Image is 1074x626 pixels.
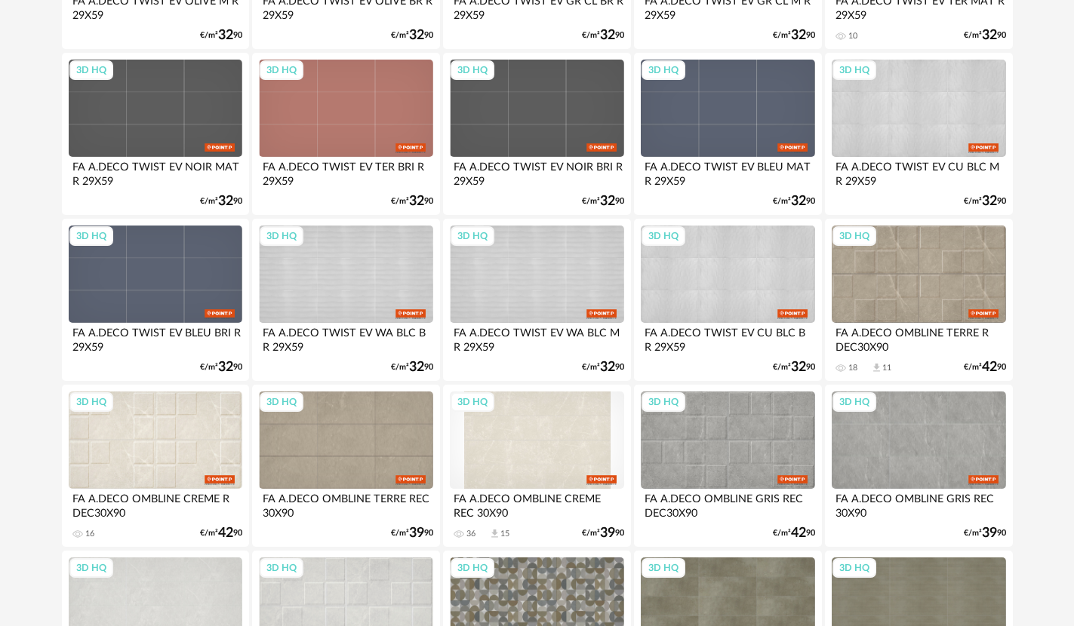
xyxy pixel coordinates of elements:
[409,362,424,373] span: 32
[791,362,806,373] span: 32
[259,489,432,519] div: FA A.DECO OMBLINE TERRE REC 30X90
[391,528,433,539] div: €/m² 90
[982,362,997,373] span: 42
[69,60,113,80] div: 3D HQ
[259,157,432,187] div: FA A.DECO TWIST EV TER BRI R 29X59
[832,60,876,80] div: 3D HQ
[825,385,1012,548] a: 3D HQ FA A.DECO OMBLINE GRIS REC 30X90 €/m²3990
[260,392,303,412] div: 3D HQ
[982,528,997,539] span: 39
[773,196,815,207] div: €/m² 90
[69,489,242,519] div: FA A.DECO OMBLINE CREME R DEC30X90
[832,489,1005,519] div: FA A.DECO OMBLINE GRIS REC 30X90
[69,226,113,246] div: 3D HQ
[200,528,242,539] div: €/m² 90
[62,385,249,548] a: 3D HQ FA A.DECO OMBLINE CREME R DEC30X90 16 €/m²4290
[773,528,815,539] div: €/m² 90
[642,392,685,412] div: 3D HQ
[252,53,439,216] a: 3D HQ FA A.DECO TWIST EV TER BRI R 29X59 €/m²3290
[200,196,242,207] div: €/m² 90
[218,196,233,207] span: 32
[391,30,433,41] div: €/m² 90
[582,362,624,373] div: €/m² 90
[252,219,439,382] a: 3D HQ FA A.DECO TWIST EV WA BLC B R 29X59 €/m²3290
[773,362,815,373] div: €/m² 90
[451,60,494,80] div: 3D HQ
[634,385,821,548] a: 3D HQ FA A.DECO OMBLINE GRIS REC DEC30X90 €/m²4290
[69,157,242,187] div: FA A.DECO TWIST EV NOIR MAT R 29X59
[641,489,814,519] div: FA A.DECO OMBLINE GRIS REC DEC30X90
[259,323,432,353] div: FA A.DECO TWIST EV WA BLC B R 29X59
[451,226,494,246] div: 3D HQ
[500,529,509,539] div: 15
[466,529,475,539] div: 36
[69,392,113,412] div: 3D HQ
[450,157,623,187] div: FA A.DECO TWIST EV NOIR BRI R 29X59
[832,323,1005,353] div: FA A.DECO OMBLINE TERRE R DEC30X90
[600,30,615,41] span: 32
[62,219,249,382] a: 3D HQ FA A.DECO TWIST EV BLEU BRI R 29X59 €/m²3290
[69,323,242,353] div: FA A.DECO TWIST EV BLEU BRI R 29X59
[443,219,630,382] a: 3D HQ FA A.DECO TWIST EV WA BLC M R 29X59 €/m²3290
[882,363,891,373] div: 11
[62,53,249,216] a: 3D HQ FA A.DECO TWIST EV NOIR MAT R 29X59 €/m²3290
[848,363,857,373] div: 18
[641,157,814,187] div: FA A.DECO TWIST EV BLEU MAT R 29X59
[582,528,624,539] div: €/m² 90
[582,196,624,207] div: €/m² 90
[443,385,630,548] a: 3D HQ FA A.DECO OMBLINE CREME REC 30X90 36 Download icon 15 €/m²3990
[600,196,615,207] span: 32
[642,60,685,80] div: 3D HQ
[791,528,806,539] span: 42
[409,528,424,539] span: 39
[773,30,815,41] div: €/m² 90
[825,219,1012,382] a: 3D HQ FA A.DECO OMBLINE TERRE R DEC30X90 18 Download icon 11 €/m²4290
[582,30,624,41] div: €/m² 90
[450,323,623,353] div: FA A.DECO TWIST EV WA BLC M R 29X59
[260,226,303,246] div: 3D HQ
[634,53,821,216] a: 3D HQ FA A.DECO TWIST EV BLEU MAT R 29X59 €/m²3290
[982,196,997,207] span: 32
[848,31,857,41] div: 10
[200,362,242,373] div: €/m² 90
[982,30,997,41] span: 32
[832,226,876,246] div: 3D HQ
[391,196,433,207] div: €/m² 90
[964,362,1006,373] div: €/m² 90
[391,362,433,373] div: €/m² 90
[218,30,233,41] span: 32
[252,385,439,548] a: 3D HQ FA A.DECO OMBLINE TERRE REC 30X90 €/m²3990
[964,528,1006,539] div: €/m² 90
[451,558,494,578] div: 3D HQ
[409,196,424,207] span: 32
[964,196,1006,207] div: €/m² 90
[634,219,821,382] a: 3D HQ FA A.DECO TWIST EV CU BLC B R 29X59 €/m²3290
[260,558,303,578] div: 3D HQ
[642,558,685,578] div: 3D HQ
[600,528,615,539] span: 39
[832,392,876,412] div: 3D HQ
[600,362,615,373] span: 32
[832,157,1005,187] div: FA A.DECO TWIST EV CU BLC M R 29X59
[260,60,303,80] div: 3D HQ
[871,362,882,373] span: Download icon
[218,528,233,539] span: 42
[641,323,814,353] div: FA A.DECO TWIST EV CU BLC B R 29X59
[791,196,806,207] span: 32
[450,489,623,519] div: FA A.DECO OMBLINE CREME REC 30X90
[642,226,685,246] div: 3D HQ
[825,53,1012,216] a: 3D HQ FA A.DECO TWIST EV CU BLC M R 29X59 €/m²3290
[489,528,500,539] span: Download icon
[832,558,876,578] div: 3D HQ
[451,392,494,412] div: 3D HQ
[964,30,1006,41] div: €/m² 90
[200,30,242,41] div: €/m² 90
[69,558,113,578] div: 3D HQ
[409,30,424,41] span: 32
[791,30,806,41] span: 32
[218,362,233,373] span: 32
[443,53,630,216] a: 3D HQ FA A.DECO TWIST EV NOIR BRI R 29X59 €/m²3290
[85,529,94,539] div: 16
